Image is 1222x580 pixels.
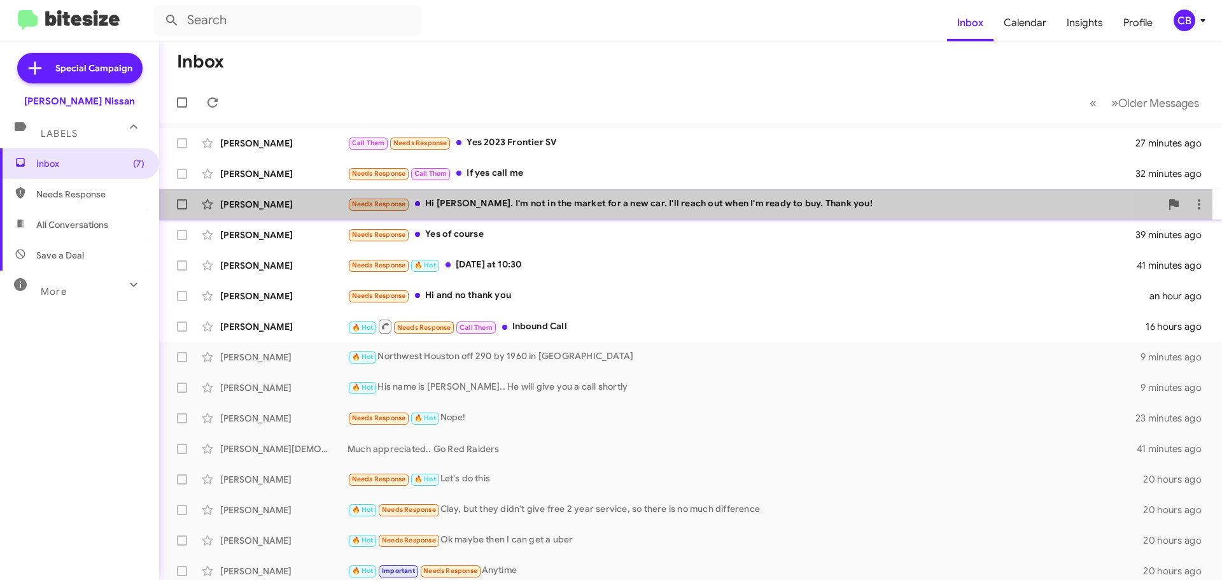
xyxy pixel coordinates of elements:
div: Yes of course [348,227,1135,242]
span: 🔥 Hot [352,536,374,544]
span: Needs Response [352,475,406,483]
input: Search [154,5,421,36]
div: His name is [PERSON_NAME].. He will give you a call shortly [348,380,1141,395]
div: [PERSON_NAME] [220,320,348,333]
span: More [41,286,67,297]
div: 20 hours ago [1143,565,1212,577]
span: All Conversations [36,218,108,231]
div: 20 hours ago [1143,504,1212,516]
div: [PERSON_NAME] [220,504,348,516]
div: Ok maybe then I can get a uber [348,533,1143,548]
span: Call Them [352,139,385,147]
div: [PERSON_NAME] [220,412,348,425]
span: Needs Response [352,230,406,239]
div: Hi and no thank you [348,288,1149,303]
div: Clay, but they didn't give free 2 year service, so there is no much difference [348,502,1143,517]
div: 9 minutes ago [1141,351,1212,364]
div: Northwest Houston off 290 by 1960 in [GEOGRAPHIC_DATA] [348,350,1141,364]
a: Insights [1057,4,1113,41]
span: Call Them [414,169,447,178]
a: Calendar [994,4,1057,41]
span: Special Campaign [55,62,132,74]
div: Let's do this [348,472,1143,486]
div: [PERSON_NAME] [220,137,348,150]
span: Inbox [36,157,144,170]
div: Yes 2023 Frontier SV [348,136,1135,150]
div: [PERSON_NAME] [220,473,348,486]
div: [PERSON_NAME] [220,565,348,577]
span: 🔥 Hot [352,506,374,514]
div: 20 hours ago [1143,534,1212,547]
h1: Inbox [177,52,224,72]
a: Special Campaign [17,53,143,83]
span: « [1090,95,1097,111]
div: Much appreciated.. Go Red Raiders [348,442,1137,455]
span: Needs Response [352,292,406,300]
span: » [1111,95,1118,111]
a: Inbox [947,4,994,41]
span: 🔥 Hot [414,475,436,483]
span: Needs Response [352,261,406,269]
span: Needs Response [352,169,406,178]
span: 🔥 Hot [414,414,436,422]
nav: Page navigation example [1083,90,1207,116]
div: 39 minutes ago [1135,229,1212,241]
span: Needs Response [423,567,477,575]
span: 🔥 Hot [414,261,436,269]
div: 9 minutes ago [1141,381,1212,394]
div: [PERSON_NAME] [220,167,348,180]
span: 🔥 Hot [352,383,374,392]
div: Inbound Call [348,318,1146,334]
a: Profile [1113,4,1163,41]
div: If yes call me [348,166,1135,181]
span: Needs Response [393,139,447,147]
div: [PERSON_NAME] [220,534,348,547]
div: [PERSON_NAME] [220,229,348,241]
div: Hi [PERSON_NAME]. I'm not in the market for a new car. I'll reach out when I'm ready to buy. Than... [348,197,1161,211]
div: 41 minutes ago [1137,442,1212,455]
div: 23 minutes ago [1135,412,1212,425]
div: CB [1174,10,1195,31]
span: (7) [133,157,144,170]
span: 🔥 Hot [352,567,374,575]
span: Needs Response [397,323,451,332]
span: 🔥 Hot [352,323,374,332]
span: Important [382,567,415,575]
div: [PERSON_NAME] [220,259,348,272]
span: Needs Response [382,506,436,514]
span: Save a Deal [36,249,84,262]
span: Needs Response [36,188,144,201]
div: an hour ago [1149,290,1212,302]
div: 41 minutes ago [1137,259,1212,272]
span: 🔥 Hot [352,353,374,361]
button: Next [1104,90,1207,116]
span: Labels [41,128,78,139]
button: CB [1163,10,1208,31]
div: [DATE] at 10:30 [348,258,1137,272]
span: Needs Response [352,414,406,422]
div: [PERSON_NAME] [220,290,348,302]
div: 16 hours ago [1146,320,1212,333]
div: [PERSON_NAME] [220,381,348,394]
span: Call Them [460,323,493,332]
div: 27 minutes ago [1135,137,1212,150]
span: Needs Response [382,536,436,544]
div: 32 minutes ago [1135,167,1212,180]
div: [PERSON_NAME] Nissan [24,95,135,108]
div: 20 hours ago [1143,473,1212,486]
div: [PERSON_NAME] [220,198,348,211]
div: Anytime [348,563,1143,578]
div: Nope! [348,411,1135,425]
span: Older Messages [1118,96,1199,110]
span: Needs Response [352,200,406,208]
div: [PERSON_NAME] [220,351,348,364]
button: Previous [1082,90,1104,116]
div: [PERSON_NAME][DEMOGRAPHIC_DATA] [220,442,348,455]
